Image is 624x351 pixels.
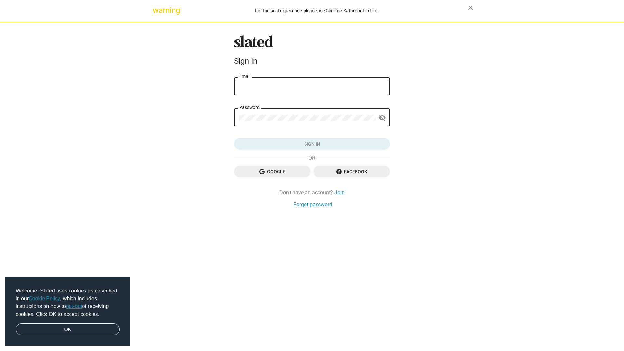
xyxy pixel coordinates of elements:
a: Join [334,189,344,196]
span: Facebook [318,166,385,177]
a: dismiss cookie message [16,323,120,336]
button: Show password [376,111,389,124]
mat-icon: warning [153,6,161,14]
button: Facebook [313,166,390,177]
a: Cookie Policy [29,296,60,301]
span: Google [239,166,305,177]
div: Don't have an account? [234,189,390,196]
div: Sign In [234,57,390,66]
a: Forgot password [293,201,332,208]
div: cookieconsent [5,277,130,346]
sl-branding: Sign In [234,35,390,69]
button: Google [234,166,311,177]
div: For the best experience, please use Chrome, Safari, or Firefox. [165,6,468,15]
a: opt-out [66,304,82,309]
mat-icon: visibility_off [378,113,386,123]
span: Welcome! Slated uses cookies as described in our , which includes instructions on how to of recei... [16,287,120,318]
mat-icon: close [467,4,474,12]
